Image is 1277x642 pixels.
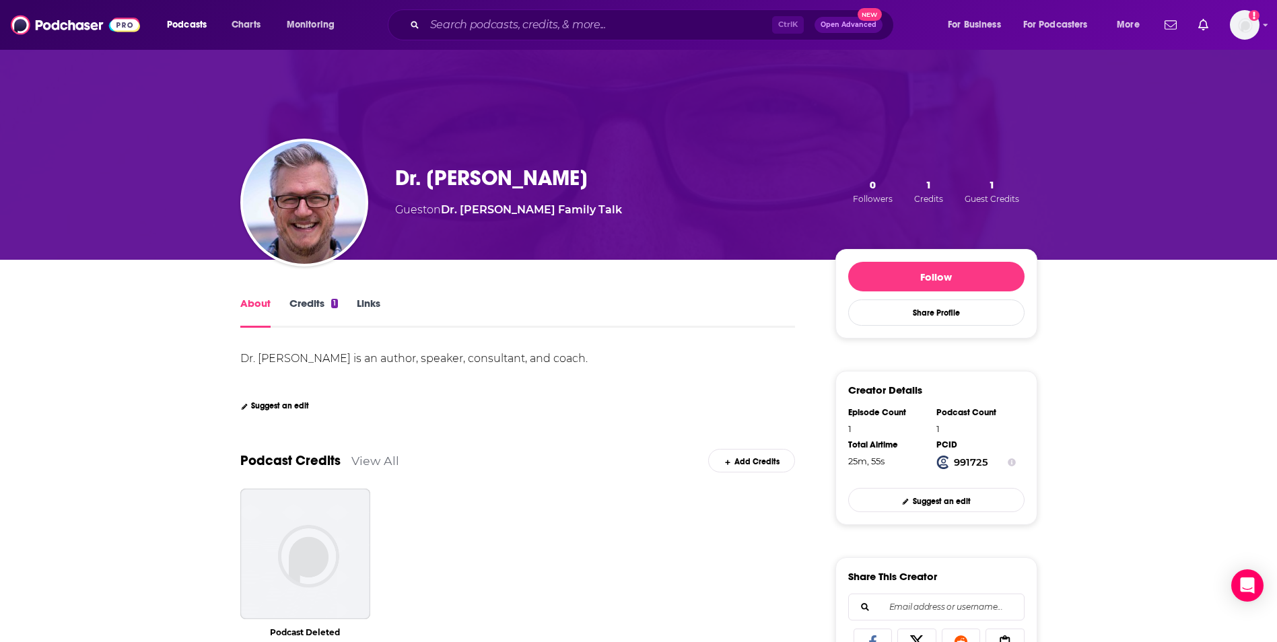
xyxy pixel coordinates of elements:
span: New [858,8,882,21]
div: Total Airtime [848,439,928,450]
img: Dr. Mark Mayfield [243,141,366,264]
a: Dr. James Dobson's Family Talk [441,203,622,216]
button: open menu [277,14,352,36]
h1: Dr. [PERSON_NAME] [395,165,588,191]
a: Show notifications dropdown [1159,13,1182,36]
input: Email address or username... [860,594,1013,620]
div: Search podcasts, credits, & more... [401,9,907,40]
div: Search followers [848,594,1025,620]
button: Share Profile [848,299,1025,326]
a: Suggest an edit [240,401,310,411]
a: Show notifications dropdown [1193,13,1214,36]
img: User Profile [1230,10,1259,40]
div: 1 [848,423,928,434]
div: Episode Count [848,407,928,418]
a: Suggest an edit [848,488,1025,511]
svg: Add a profile image [1249,10,1259,21]
button: Follow [848,262,1025,291]
span: 1 [989,178,995,191]
span: Followers [853,194,893,204]
h3: Creator Details [848,384,922,396]
div: PCID [936,439,1016,450]
span: Monitoring [287,15,335,34]
a: Podcast Deleted [270,627,340,637]
span: Logged in as smacnaughton [1230,10,1259,40]
span: Guest Credits [965,194,1019,204]
a: View All [351,454,399,468]
button: 0Followers [849,178,897,205]
img: Podchaser Creator ID logo [936,456,950,469]
div: 1 [331,299,338,308]
button: open menu [1107,14,1157,36]
button: open menu [938,14,1018,36]
span: 0 [870,178,876,191]
button: Show profile menu [1230,10,1259,40]
h3: Share This Creator [848,570,937,583]
span: on [427,203,622,216]
div: 1 [936,423,1016,434]
img: Podchaser - Follow, Share and Rate Podcasts [11,12,140,38]
strong: 991725 [954,456,988,468]
span: 25 minutes, 55 seconds [848,456,885,466]
button: 1Guest Credits [961,178,1023,205]
button: 1Credits [910,178,947,205]
a: Podcast Credits [240,452,341,469]
span: Charts [232,15,261,34]
input: Search podcasts, credits, & more... [425,14,772,36]
button: Show Info [1008,456,1016,469]
span: Open Advanced [821,22,876,28]
span: Ctrl K [772,16,804,34]
span: For Podcasters [1023,15,1088,34]
span: More [1117,15,1140,34]
button: open menu [158,14,224,36]
a: Add Credits [708,449,795,472]
span: Guest [395,203,427,216]
div: Dr. [PERSON_NAME] is an author, speaker, consultant, and coach. [240,352,588,365]
button: open menu [1014,14,1107,36]
a: Charts [223,14,269,36]
button: Open AdvancedNew [815,17,883,33]
span: Podcasts [167,15,207,34]
span: 1 [926,178,932,191]
span: For Business [948,15,1001,34]
span: Credits [914,194,943,204]
div: Open Intercom Messenger [1231,569,1264,602]
a: Credits1 [289,297,338,328]
a: About [240,297,271,328]
div: Podcast Count [936,407,1016,418]
a: Links [357,297,380,328]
